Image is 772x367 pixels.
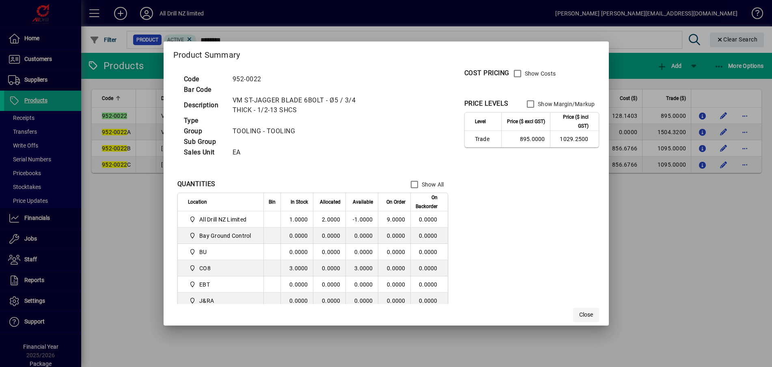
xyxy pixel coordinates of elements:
[387,281,405,288] span: 0.0000
[313,276,345,293] td: 0.0000
[345,228,378,244] td: 0.0000
[280,260,313,276] td: 3.0000
[387,249,405,255] span: 0.0000
[269,198,276,206] span: Bin
[199,248,207,256] span: BU
[345,211,378,228] td: -1.0000
[410,244,448,260] td: 0.0000
[188,296,254,306] span: J&RA
[387,216,405,223] span: 9.0000
[229,126,376,137] td: TOOLING - TOOLING
[353,198,373,206] span: Available
[180,74,229,85] td: Code
[188,215,254,224] span: All Drill NZ Limited
[199,232,251,240] span: Bay Ground Control
[475,117,486,126] span: Level
[416,193,438,211] span: On Backorder
[507,117,545,126] span: Price ($ excl GST)
[180,85,229,95] td: Bar Code
[188,247,254,257] span: BU
[177,179,216,189] div: QUANTITIES
[536,100,595,108] label: Show Margin/Markup
[180,137,229,147] td: Sub Group
[313,244,345,260] td: 0.0000
[280,211,313,228] td: 1.0000
[180,115,229,126] td: Type
[164,41,609,65] h2: Product Summary
[410,293,448,309] td: 0.0000
[280,276,313,293] td: 0.0000
[229,95,376,115] td: VM ST-JAGGER BLADE 6BOLT - Ø5 / 3/4 THICK - 1/2-13 SHCS
[188,280,254,289] span: EBT
[180,147,229,158] td: Sales Unit
[501,131,550,147] td: 895.0000
[410,211,448,228] td: 0.0000
[313,211,345,228] td: 2.0000
[410,228,448,244] td: 0.0000
[386,198,405,206] span: On Order
[229,74,376,85] td: 952-0022
[180,126,229,137] td: Group
[345,276,378,293] td: 0.0000
[573,308,599,322] button: Close
[410,276,448,293] td: 0.0000
[475,135,496,143] span: Trade
[199,215,246,224] span: All Drill NZ Limited
[291,198,308,206] span: In Stock
[387,298,405,304] span: 0.0000
[523,69,556,78] label: Show Costs
[420,180,444,189] label: Show All
[188,263,254,273] span: CO8
[199,280,210,289] span: EBT
[464,68,509,78] div: COST PRICING
[313,260,345,276] td: 0.0000
[464,99,509,109] div: PRICE LEVELS
[280,293,313,309] td: 0.0000
[199,264,211,272] span: CO8
[199,297,214,305] span: J&RA
[313,228,345,244] td: 0.0000
[188,231,254,241] span: Bay Ground Control
[579,311,593,319] span: Close
[387,265,405,271] span: 0.0000
[280,228,313,244] td: 0.0000
[345,293,378,309] td: 0.0000
[320,198,341,206] span: Allocated
[280,244,313,260] td: 0.0000
[313,293,345,309] td: 0.0000
[188,198,207,206] span: Location
[550,131,599,147] td: 1029.2500
[229,147,376,158] td: EA
[410,260,448,276] td: 0.0000
[345,260,378,276] td: 3.0000
[345,244,378,260] td: 0.0000
[555,113,589,130] span: Price ($ incl GST)
[387,232,405,239] span: 0.0000
[180,95,229,115] td: Description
